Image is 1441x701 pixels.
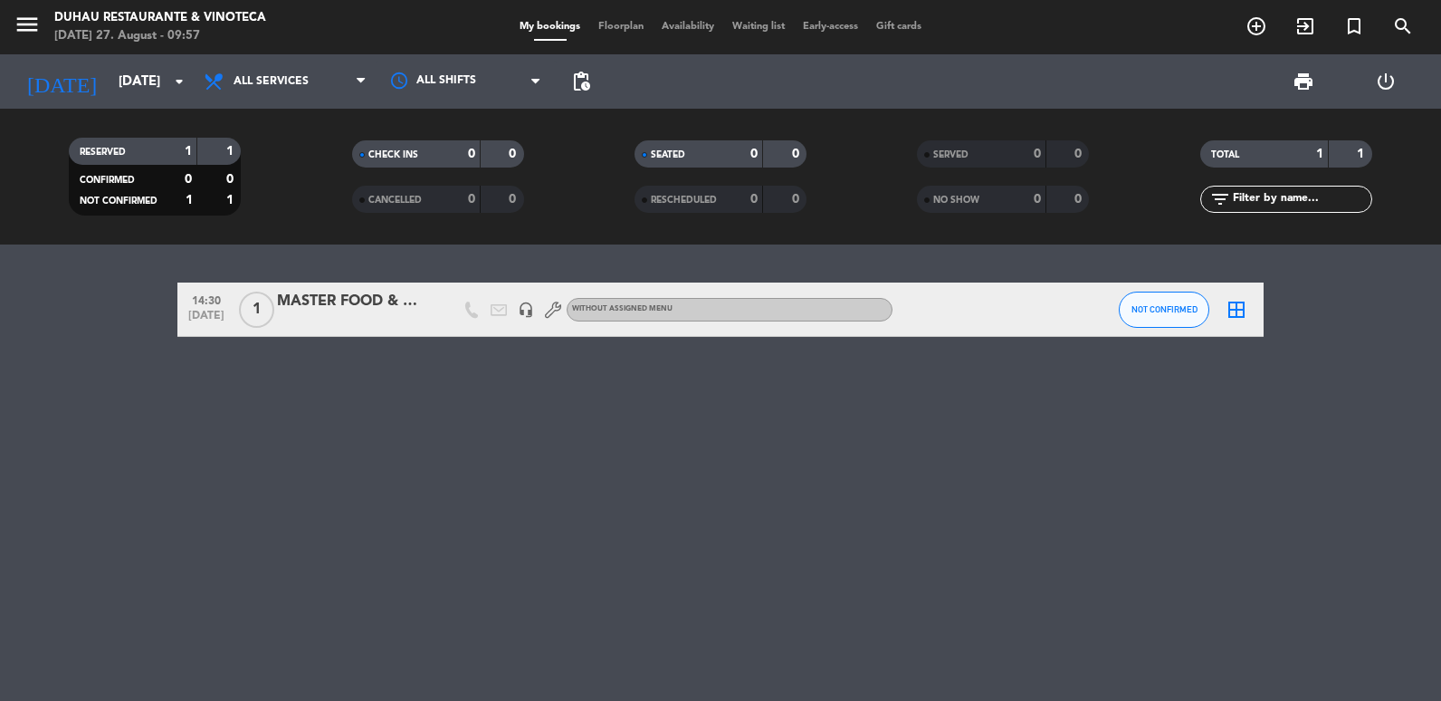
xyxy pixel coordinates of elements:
[54,27,266,45] div: [DATE] 27. August - 09:57
[1343,15,1365,37] i: turned_in_not
[226,173,237,186] strong: 0
[1231,189,1371,209] input: Filter by name...
[1316,148,1323,160] strong: 1
[511,22,589,32] span: My bookings
[1034,193,1041,206] strong: 0
[226,194,237,206] strong: 1
[368,196,422,205] span: CANCELLED
[792,193,803,206] strong: 0
[1074,193,1085,206] strong: 0
[1119,292,1209,328] button: NOT CONFIRMED
[509,193,520,206] strong: 0
[794,22,867,32] span: Early-access
[184,289,229,310] span: 14:30
[14,62,110,101] i: [DATE]
[80,197,157,206] span: NOT CONFIRMED
[651,150,685,159] span: SEATED
[1375,71,1397,92] i: power_settings_new
[239,292,274,328] span: 1
[80,148,126,157] span: RESERVED
[750,148,758,160] strong: 0
[589,22,653,32] span: Floorplan
[933,150,969,159] span: SERVED
[572,305,673,312] span: Without assigned menu
[1294,15,1316,37] i: exit_to_app
[653,22,723,32] span: Availability
[509,148,520,160] strong: 0
[234,75,309,88] span: All services
[1357,148,1368,160] strong: 1
[368,150,418,159] span: CHECK INS
[14,11,41,44] button: menu
[1034,148,1041,160] strong: 0
[570,71,592,92] span: pending_actions
[1226,299,1247,321] i: border_all
[792,148,803,160] strong: 0
[1293,71,1314,92] span: print
[651,196,717,205] span: RESCHEDULED
[168,71,190,92] i: arrow_drop_down
[277,290,431,313] div: MASTER FOOD & WINE- DUHAU PM TODO CERRADO
[1211,150,1239,159] span: TOTAL
[468,193,475,206] strong: 0
[933,196,979,205] span: NO SHOW
[185,145,192,158] strong: 1
[1131,304,1198,314] span: NOT CONFIRMED
[1392,15,1414,37] i: search
[750,193,758,206] strong: 0
[1345,54,1428,109] div: LOG OUT
[518,302,534,318] i: headset_mic
[723,22,794,32] span: Waiting list
[80,176,135,185] span: CONFIRMED
[1074,148,1085,160] strong: 0
[186,194,193,206] strong: 1
[14,11,41,38] i: menu
[184,310,229,331] span: [DATE]
[54,9,266,27] div: Duhau Restaurante & Vinoteca
[1245,15,1267,37] i: add_circle_outline
[468,148,475,160] strong: 0
[867,22,930,32] span: Gift cards
[1209,188,1231,210] i: filter_list
[226,145,237,158] strong: 1
[185,173,192,186] strong: 0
